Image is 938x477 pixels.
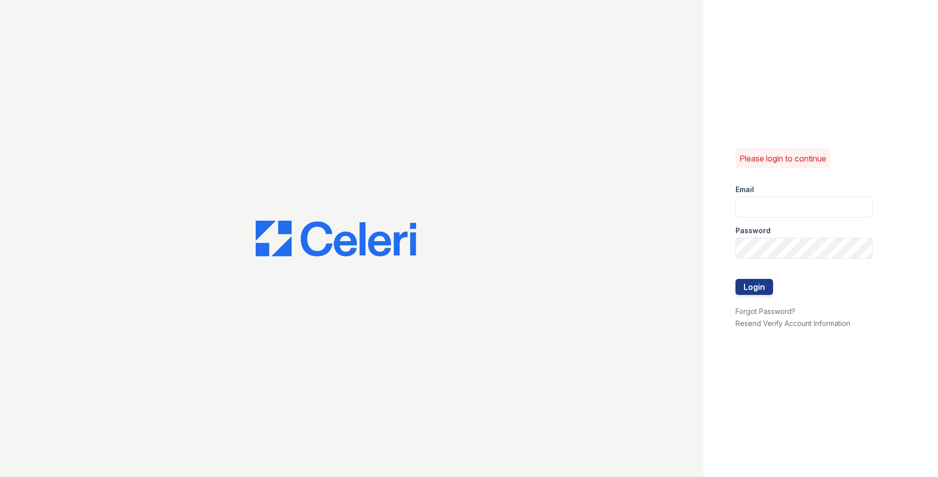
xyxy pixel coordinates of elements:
a: Forgot Password? [735,307,795,315]
img: CE_Logo_Blue-a8612792a0a2168367f1c8372b55b34899dd931a85d93a1a3d3e32e68fde9ad4.png [256,221,416,257]
label: Email [735,185,754,195]
a: Resend Verify Account Information [735,319,850,328]
button: Login [735,279,773,295]
p: Please login to continue [739,152,826,165]
label: Password [735,226,771,236]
